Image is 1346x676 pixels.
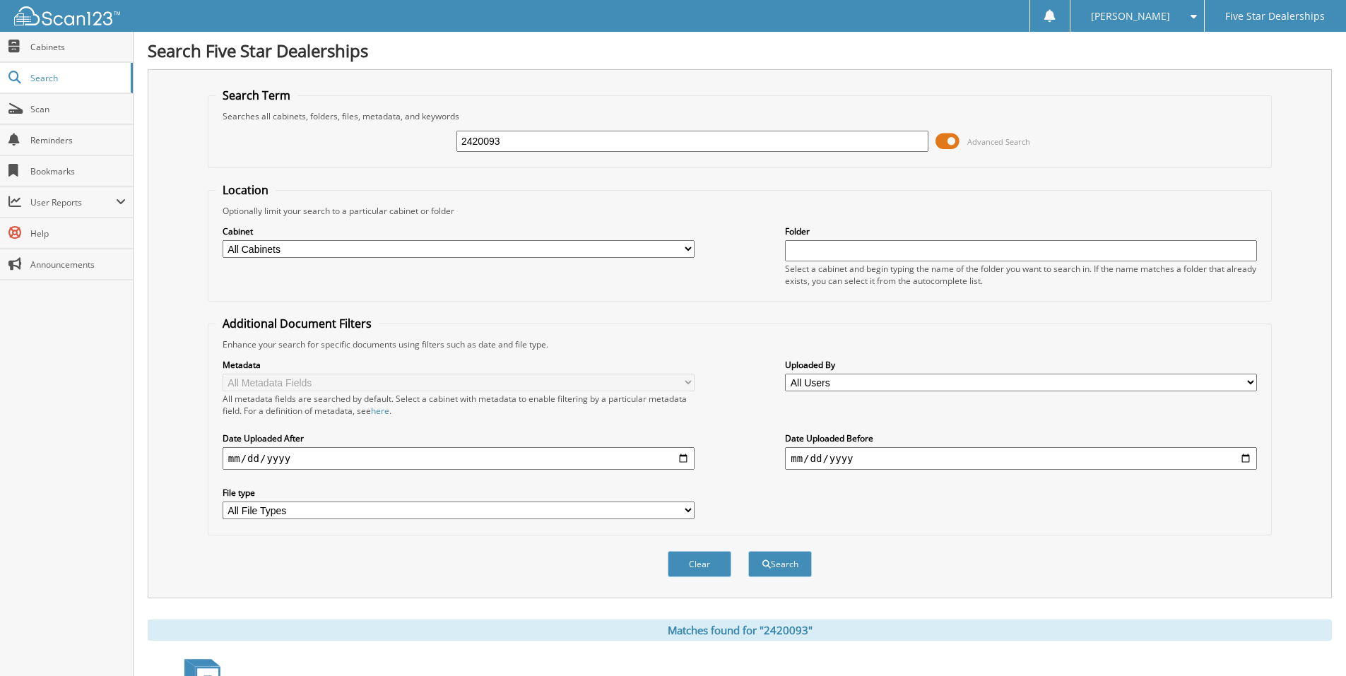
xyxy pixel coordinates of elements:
[30,165,126,177] span: Bookmarks
[216,338,1264,350] div: Enhance your search for specific documents using filters such as date and file type.
[30,41,126,53] span: Cabinets
[30,227,126,239] span: Help
[30,72,124,84] span: Search
[1225,12,1325,20] span: Five Star Dealerships
[216,88,297,103] legend: Search Term
[30,103,126,115] span: Scan
[30,134,126,146] span: Reminders
[967,136,1030,147] span: Advanced Search
[148,619,1332,641] div: Matches found for "2420093"
[223,225,695,237] label: Cabinet
[785,447,1257,470] input: end
[785,225,1257,237] label: Folder
[148,39,1332,62] h1: Search Five Star Dealerships
[1091,12,1170,20] span: [PERSON_NAME]
[14,6,120,25] img: scan123-logo-white.svg
[785,432,1257,444] label: Date Uploaded Before
[223,432,695,444] label: Date Uploaded After
[223,447,695,470] input: start
[216,182,276,198] legend: Location
[30,259,126,271] span: Announcements
[216,205,1264,217] div: Optionally limit your search to a particular cabinet or folder
[785,359,1257,371] label: Uploaded By
[216,110,1264,122] div: Searches all cabinets, folders, files, metadata, and keywords
[668,551,731,577] button: Clear
[223,393,695,417] div: All metadata fields are searched by default. Select a cabinet with metadata to enable filtering b...
[371,405,389,417] a: here
[30,196,116,208] span: User Reports
[223,487,695,499] label: File type
[223,359,695,371] label: Metadata
[785,263,1257,287] div: Select a cabinet and begin typing the name of the folder you want to search in. If the name match...
[216,316,379,331] legend: Additional Document Filters
[748,551,812,577] button: Search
